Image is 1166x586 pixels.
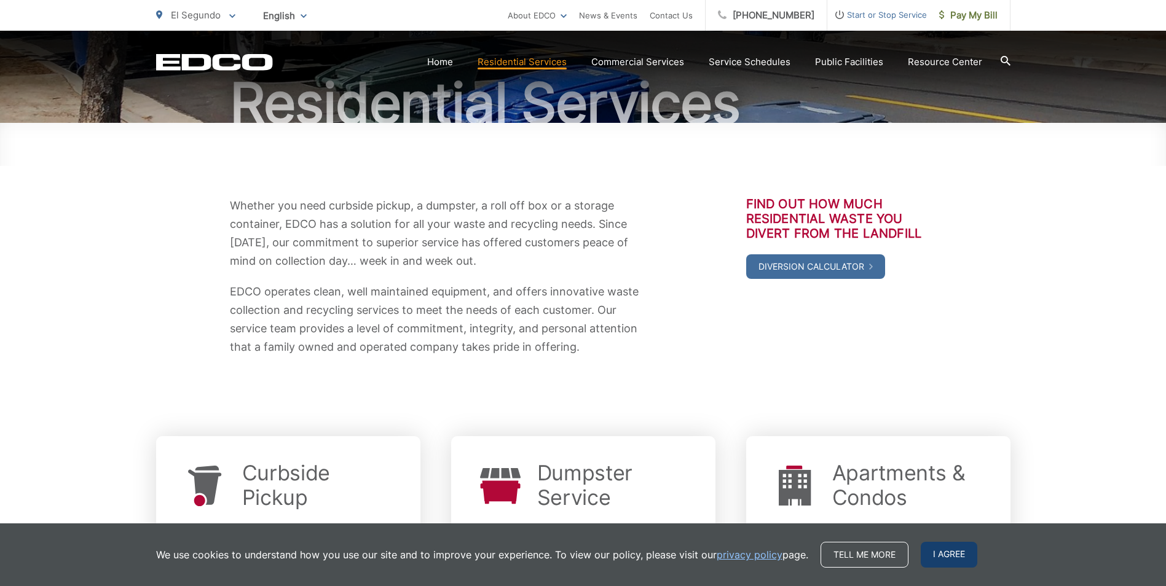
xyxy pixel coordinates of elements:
[242,461,396,510] a: Curbside Pickup
[591,55,684,69] a: Commercial Services
[821,542,908,568] a: Tell me more
[478,55,567,69] a: Residential Services
[746,254,885,279] a: Diversion Calculator
[254,5,316,26] span: English
[156,72,1010,134] h1: Residential Services
[921,542,977,568] span: I agree
[832,461,986,510] a: Apartments & Condos
[746,197,937,241] h3: Find out how much residential waste you divert from the landfill
[230,283,642,356] p: EDCO operates clean, well maintained equipment, and offers innovative waste collection and recycl...
[171,9,221,21] span: El Segundo
[427,55,453,69] a: Home
[650,8,693,23] a: Contact Us
[815,55,883,69] a: Public Facilities
[908,55,982,69] a: Resource Center
[939,8,998,23] span: Pay My Bill
[508,8,567,23] a: About EDCO
[579,8,637,23] a: News & Events
[230,197,642,270] p: Whether you need curbside pickup, a dumpster, a roll off box or a storage container, EDCO has a s...
[156,53,273,71] a: EDCD logo. Return to the homepage.
[156,547,808,562] p: We use cookies to understand how you use our site and to improve your experience. To view our pol...
[709,55,790,69] a: Service Schedules
[537,461,691,510] a: Dumpster Service
[717,547,782,562] a: privacy policy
